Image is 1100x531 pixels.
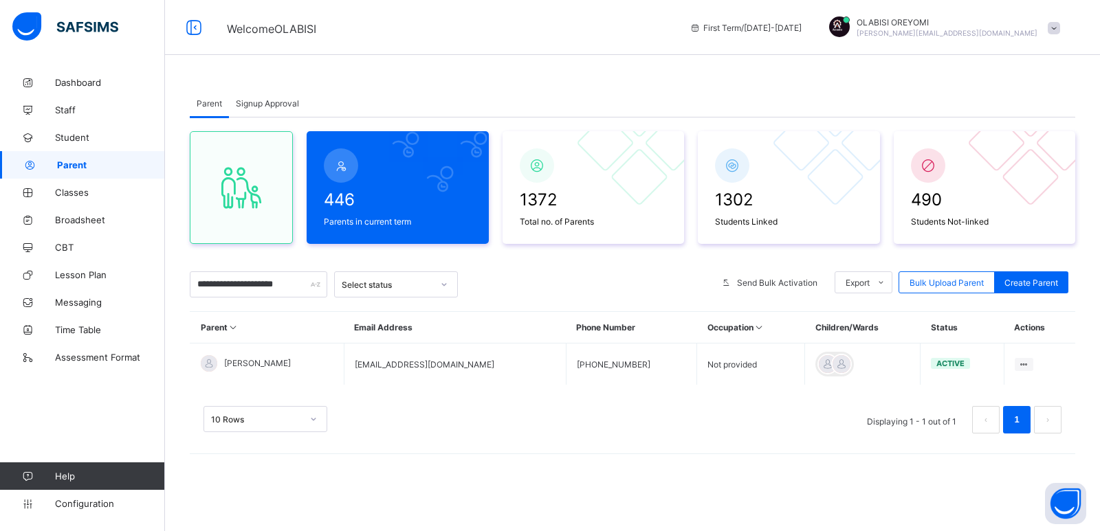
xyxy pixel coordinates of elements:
[697,343,805,385] td: Not provided
[224,358,291,368] span: [PERSON_NAME]
[690,23,802,33] span: session/term information
[566,312,696,343] th: Phone Number
[697,312,805,343] th: Occupation
[55,214,165,225] span: Broadsheet
[715,216,863,227] span: Students Linked
[753,322,765,332] i: Sort in Ascending Order
[324,190,472,210] span: 446
[55,269,165,280] span: Lesson Plan
[57,159,165,170] span: Parent
[55,352,165,363] span: Assessment Format
[972,406,1000,433] li: 上一页
[936,359,965,368] span: active
[715,190,863,210] span: 1302
[55,242,165,253] span: CBT
[1004,278,1058,288] span: Create Parent
[857,17,1037,27] span: OLABISI OREYOMI
[1045,483,1086,524] button: Open asap
[197,98,222,109] span: Parent
[857,406,967,433] li: Displaying 1 - 1 out of 1
[1034,406,1061,433] button: next page
[520,216,668,227] span: Total no. of Parents
[566,343,696,385] td: [PHONE_NUMBER]
[921,312,1004,343] th: Status
[236,98,299,109] span: Signup Approval
[190,312,344,343] th: Parent
[55,104,165,115] span: Staff
[55,498,164,509] span: Configuration
[805,312,921,343] th: Children/Wards
[1004,312,1075,343] th: Actions
[342,280,432,290] div: Select status
[857,29,1037,37] span: [PERSON_NAME][EMAIL_ADDRESS][DOMAIN_NAME]
[344,343,566,385] td: [EMAIL_ADDRESS][DOMAIN_NAME]
[815,16,1067,39] div: OLABISIOREYOMI
[227,22,316,36] span: Welcome OLABISI
[211,414,302,425] div: 10 Rows
[55,132,165,143] span: Student
[55,187,165,198] span: Classes
[55,471,164,482] span: Help
[910,278,984,288] span: Bulk Upload Parent
[344,312,566,343] th: Email Address
[911,190,1059,210] span: 490
[55,297,165,308] span: Messaging
[520,190,668,210] span: 1372
[228,322,239,332] i: Sort in Ascending Order
[1034,406,1061,433] li: 下一页
[737,278,817,288] span: Send Bulk Activation
[12,12,118,41] img: safsims
[55,324,165,335] span: Time Table
[972,406,1000,433] button: prev page
[911,216,1059,227] span: Students Not-linked
[324,216,472,227] span: Parents in current term
[1003,406,1031,433] li: 1
[1010,411,1023,429] a: 1
[55,77,165,88] span: Dashboard
[846,278,870,288] span: Export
